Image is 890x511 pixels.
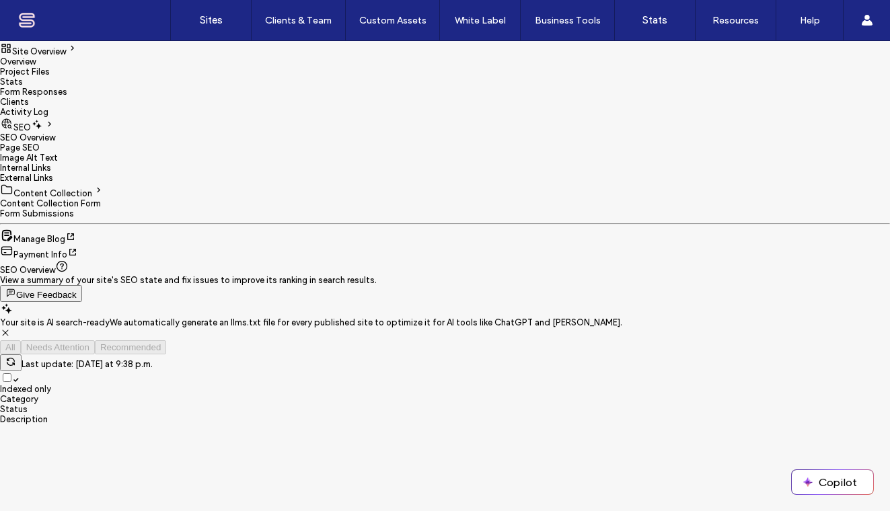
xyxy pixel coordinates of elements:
[21,340,95,354] button: Needs Attention
[13,234,65,244] span: Manage Blog
[800,15,820,26] label: Help
[22,359,153,369] span: Last update: [DATE] at 9:38 p.m.
[712,15,759,26] label: Resources
[455,15,506,26] label: White Label
[13,122,31,132] span: SEO
[792,470,873,494] button: Copilot
[12,46,66,56] span: Site Overview
[13,188,92,198] span: Content Collection
[642,14,667,26] label: Stats
[110,317,622,327] span: We automatically generate an llms.txt file for every published site to optimize it for AI tools l...
[95,340,166,354] button: Recommended
[359,15,427,26] label: Custom Assets
[535,15,601,26] label: Business Tools
[265,15,332,26] label: Clients & Team
[200,14,223,26] label: Sites
[13,249,67,260] span: Payment Info
[3,373,11,382] input: Indexed only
